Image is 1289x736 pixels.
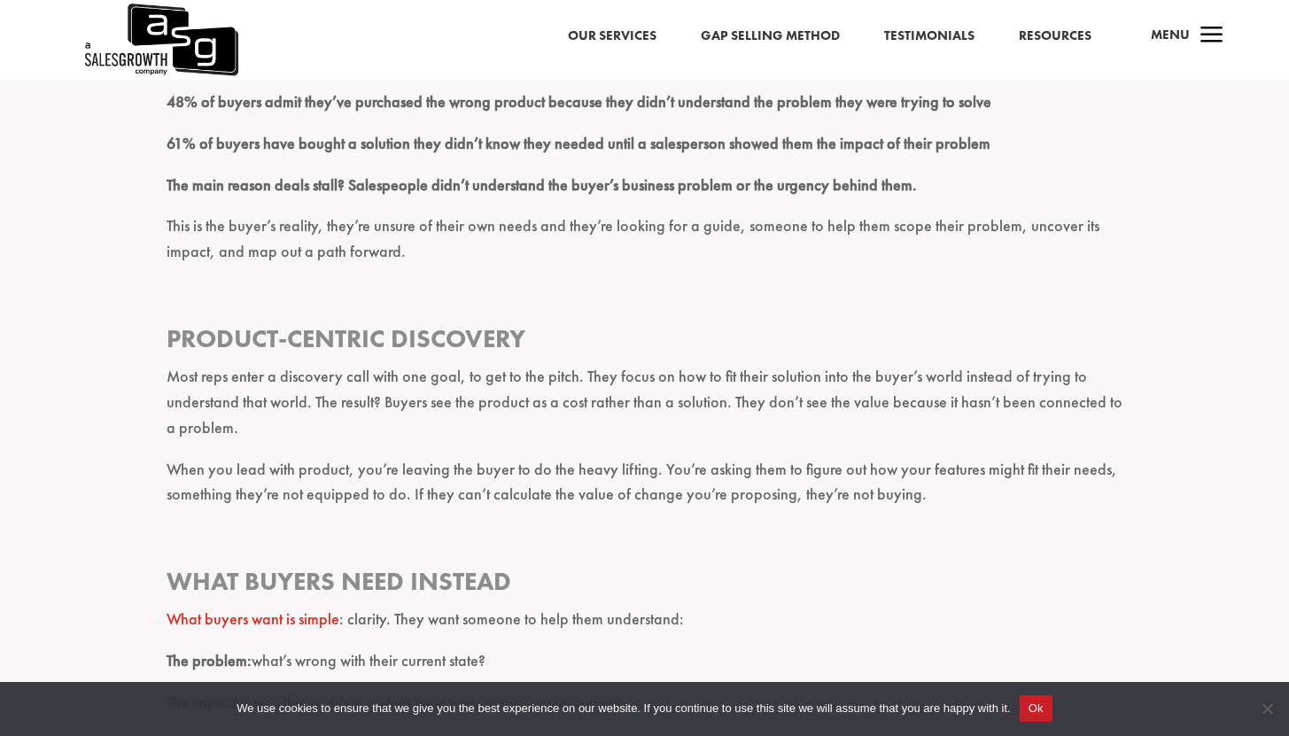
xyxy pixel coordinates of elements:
h3: What Buyers need instead [167,565,1123,607]
a: Testimonials [884,25,975,48]
span: We use cookies to ensure that we give you the best experience on our website. If you continue to ... [237,700,1010,717]
p: When you lead with product, you’re leaving the buyer to do the heavy lifting. You’re asking them ... [167,457,1123,524]
h3: Product-Centric Discovery [167,322,1123,364]
strong: The main reason deals stall? Salespeople didn’t understand the buyer’s business problem or the ur... [167,174,917,195]
p: what’s wrong with their current state? [167,648,1123,690]
strong: 61% of buyers have bought a solution they didn’t know they needed until a salesperson showed them... [167,133,990,153]
a: Our Services [568,25,656,48]
strong: The problem: [167,650,252,670]
p: Most reps enter a discovery call with one goal, to get to the pitch. They focus on how to fit the... [167,364,1123,456]
button: Ok [1020,695,1052,722]
strong: 48% of buyers admit they’ve purchased the wrong product because they didn’t understand the proble... [167,91,991,112]
a: Resources [1019,25,1091,48]
a: Gap Selling Method [701,25,840,48]
span: Menu [1151,26,1190,43]
span: No [1258,700,1276,717]
span: a [1194,19,1230,54]
p: This is the buyer’s reality, they’re unsure of their own needs and they’re looking for a guide, s... [167,213,1123,281]
a: What buyers want is simple [167,608,339,629]
p: : clarity. They want someone to help them understand: [167,607,1123,648]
